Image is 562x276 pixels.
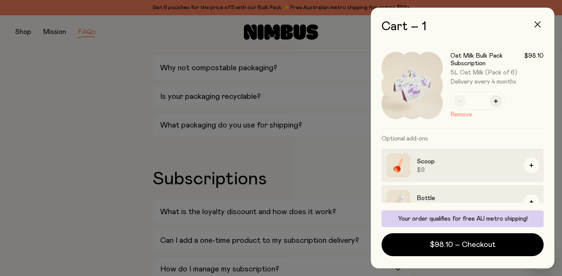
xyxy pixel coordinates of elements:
span: 5L Oat Milk (Pack of 6) [450,69,517,76]
button: $98.10 – Checkout [382,233,544,256]
span: Delivery every 4 months [450,78,544,86]
button: Remove [450,110,472,119]
span: $98.10 [524,52,544,67]
h3: Optional add-ons [382,129,544,148]
span: $98.10 – Checkout [430,239,495,250]
p: Your order qualifies for free AU metro shipping! [386,215,539,223]
h3: Scoop [417,157,518,166]
h3: Bottle [417,194,518,203]
h2: Cart – 1 [382,20,544,34]
h3: Oat Milk Bulk Pack Subscription [450,52,524,67]
span: $9 [417,166,518,174]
